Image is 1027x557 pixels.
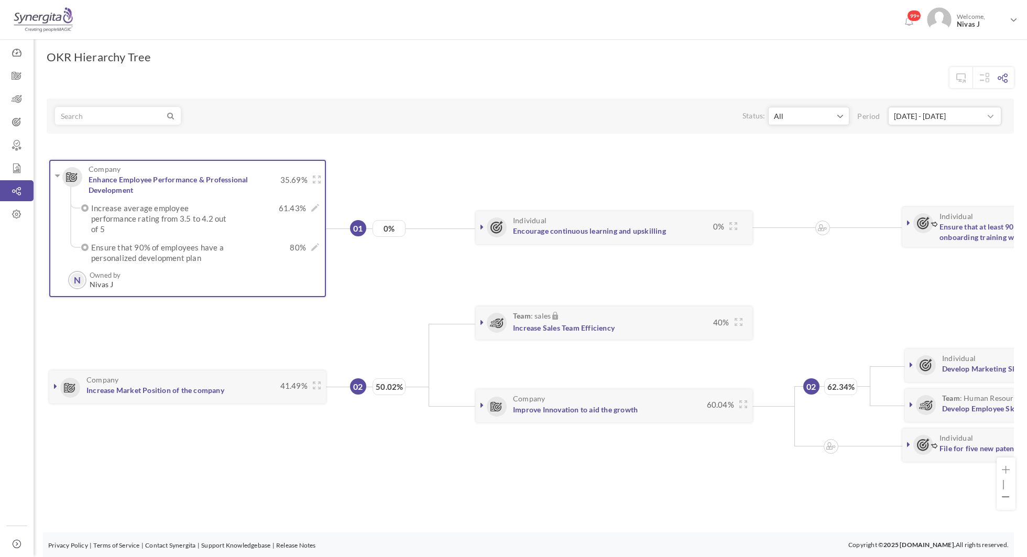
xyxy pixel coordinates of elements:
[12,7,74,33] img: Logo
[768,107,849,125] button: All
[702,399,734,410] span: 60.04%
[235,203,306,213] span: 61.43%
[942,394,960,402] b: Team
[923,3,1022,34] a: Photo Welcome,Nivas J
[373,220,406,237] span: 0%
[1002,478,1010,489] li: |
[350,220,366,236] a: 01
[513,405,638,414] a: Improve Innovation to aid the growth
[927,7,952,32] img: Photo
[883,541,956,549] b: 2025 [DOMAIN_NAME].
[513,226,666,235] a: Encourage continuous learning and upskilling
[201,541,270,549] a: Support Knowledgebase
[86,376,118,384] span: Company
[89,165,121,173] span: Company
[311,203,319,213] a: Edit
[145,541,195,549] a: Contact Synergita
[942,394,1024,402] span: : Human Resources
[952,7,1009,34] span: Welcome,
[806,381,816,392] span: 02
[373,378,406,395] span: 50.02%
[957,20,1006,28] span: Nivas J
[708,221,724,232] span: 0%
[353,223,363,234] span: 01
[513,311,531,320] b: Team
[86,386,224,395] a: Increase Market Position of the company
[91,203,235,234] label: Increase average employee performance rating from 3.5 to 4.2 out of 5
[942,354,976,362] span: Individual
[939,434,973,442] span: Individual
[56,107,166,124] input: Search
[901,14,917,30] a: Notifications
[708,317,729,327] span: 40%
[198,540,200,551] li: |
[48,541,88,549] a: Privacy Policy
[942,364,1026,373] a: Develop Marketing Skills
[272,540,275,551] li: |
[89,175,248,194] a: Enhance Employee Performance & Professional Development
[69,272,85,288] a: N
[818,224,827,232] img: Cascading image
[513,216,547,224] span: Individual
[141,540,144,551] li: |
[803,378,820,395] a: 02
[939,444,1022,453] a: File for five new patents.
[907,10,921,21] span: 99+
[350,378,366,395] a: 02
[774,111,836,122] span: All
[90,280,121,289] span: Nivas J
[47,50,151,64] h1: OKR Hierarchy Tree
[353,381,363,392] span: 02
[939,212,973,220] span: Individual
[857,111,886,122] span: Period
[276,541,316,549] a: Release Notes
[742,111,765,121] label: Status:
[90,540,92,551] li: |
[275,380,308,391] span: 41.49%
[826,442,836,450] img: Cascading image
[90,271,121,279] b: Owned by
[513,323,615,332] a: Increase Sales Team Efficiency
[93,541,139,549] a: Terms of Service
[311,242,319,253] a: Edit
[235,242,306,253] span: 80%
[513,312,559,321] span: : sales
[824,378,857,395] span: 62.34%
[513,395,545,402] span: Company
[91,242,235,263] label: Ensure that 90% of employees have a personalized development plan
[275,174,308,185] span: 35.69%
[848,540,1009,550] p: Copyright © All rights reserved.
